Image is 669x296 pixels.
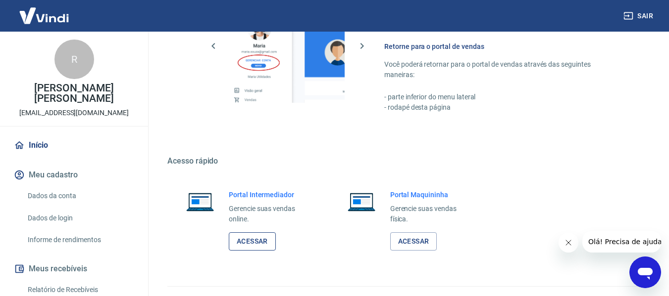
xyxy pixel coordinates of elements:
iframe: Mensagem da empresa [582,231,661,253]
p: [PERSON_NAME] [PERSON_NAME] [8,83,140,104]
iframe: Fechar mensagem [559,233,578,253]
button: Meu cadastro [12,164,136,186]
h6: Portal Maquininha [390,190,472,200]
p: Gerencie suas vendas online. [229,204,311,224]
button: Meus recebíveis [12,258,136,280]
a: Acessar [229,232,276,251]
p: Você poderá retornar para o portal de vendas através das seguintes maneiras: [384,59,621,80]
img: Vindi [12,0,76,31]
h6: Retorne para o portal de vendas [384,42,621,51]
div: R [54,40,94,79]
img: Imagem de um notebook aberto [341,190,382,213]
p: [EMAIL_ADDRESS][DOMAIN_NAME] [19,108,129,118]
a: Início [12,134,136,156]
h5: Acesso rápido [167,156,645,166]
a: Dados de login [24,208,136,228]
span: Olá! Precisa de ajuda? [6,7,83,15]
a: Informe de rendimentos [24,230,136,250]
p: Gerencie suas vendas física. [390,204,472,224]
p: - rodapé desta página [384,102,621,113]
a: Dados da conta [24,186,136,206]
button: Sair [621,7,657,25]
img: Imagem de um notebook aberto [179,190,221,213]
h6: Portal Intermediador [229,190,311,200]
a: Acessar [390,232,437,251]
iframe: Botão para abrir a janela de mensagens [629,256,661,288]
p: - parte inferior do menu lateral [384,92,621,102]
